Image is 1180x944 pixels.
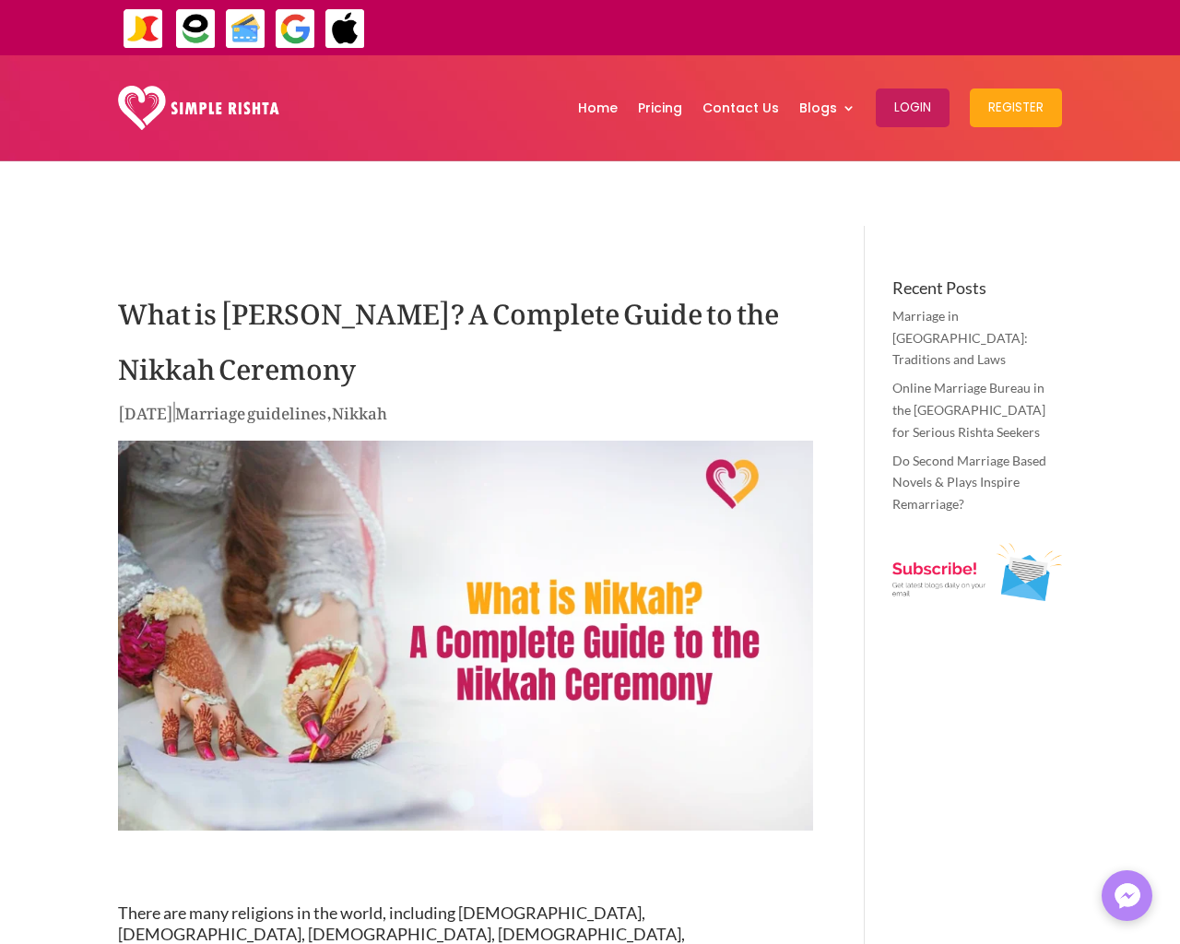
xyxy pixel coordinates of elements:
[702,60,779,156] a: Contact Us
[892,279,1062,305] h4: Recent Posts
[970,60,1062,156] a: Register
[275,8,316,50] img: GooglePay-icon
[892,380,1045,440] a: Online Marriage Bureau in the [GEOGRAPHIC_DATA] for Serious Rishta Seekers
[578,60,618,156] a: Home
[324,8,366,50] img: ApplePay-icon
[892,453,1046,513] a: Do Second Marriage Based Novels & Plays Inspire Remarriage?
[118,441,813,832] img: What is Nikkah? A Complete Guide to the Nikkah Ceremony
[118,399,813,435] p: | ,
[332,390,387,429] a: Nikkah
[175,390,326,429] a: Marriage guidelines
[638,60,682,156] a: Pricing
[970,88,1062,127] button: Register
[876,60,950,156] a: Login
[892,308,1028,368] a: Marriage in [GEOGRAPHIC_DATA]: Traditions and Laws
[175,8,217,50] img: EasyPaisa-icon
[876,88,950,127] button: Login
[1109,878,1146,914] img: Messenger
[123,8,164,50] img: JazzCash-icon
[799,60,855,156] a: Blogs
[118,390,173,429] span: [DATE]
[118,279,813,399] h1: What is [PERSON_NAME]? A Complete Guide to the Nikkah Ceremony
[225,8,266,50] img: Credit Cards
